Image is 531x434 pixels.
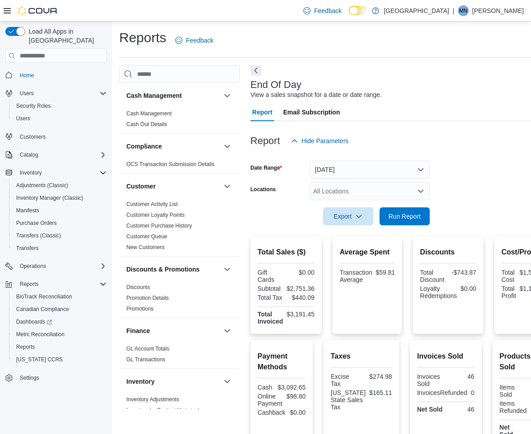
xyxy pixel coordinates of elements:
[9,217,110,229] button: Purchase Orders
[126,284,150,290] a: Discounts
[13,230,107,241] span: Transfers (Classic)
[126,407,199,413] a: Inventory by Product Historical
[250,65,261,76] button: Next
[453,5,454,16] p: |
[126,356,165,363] a: GL Transactions
[13,218,107,228] span: Purchase Orders
[13,304,107,315] span: Canadian Compliance
[20,151,38,158] span: Catalog
[126,407,199,414] span: Inventory by Product Historical
[9,179,110,192] button: Adjustments (Classic)
[331,351,392,362] h2: Taxes
[126,346,169,352] a: GL Account Totals
[126,326,150,335] h3: Finance
[13,329,107,340] span: Metrc Reconciliation
[461,285,476,292] div: $0.00
[16,261,50,272] button: Operations
[363,373,392,380] div: $274.98
[222,264,233,275] button: Discounts & Promotions
[340,247,395,258] h2: Average Spent
[16,373,43,383] a: Settings
[126,201,178,207] a: Customer Activity List
[126,142,162,151] h3: Compliance
[20,281,39,288] span: Reports
[16,331,65,338] span: Metrc Reconciliation
[258,269,285,283] div: Gift Cards
[417,389,467,396] div: InvoicesRefunded
[420,285,457,299] div: Loyalty Redemptions
[13,101,54,111] a: Security Roles
[126,305,154,312] span: Promotions
[13,329,68,340] a: Metrc Reconciliation
[126,142,220,151] button: Compliance
[20,133,46,140] span: Customers
[126,377,155,386] h3: Inventory
[380,207,430,225] button: Run Report
[286,393,306,400] div: $98.80
[16,69,107,80] span: Home
[20,90,34,97] span: Users
[501,269,516,283] div: Total Cost
[258,311,283,325] strong: Total Invoiced
[126,182,155,191] h3: Customer
[13,316,107,327] span: Dashboards
[302,136,349,145] span: Hide Parameters
[501,285,516,299] div: Total Profit
[250,164,282,171] label: Date Range
[126,233,167,240] span: Customer Queue
[126,223,192,229] a: Customer Purchase History
[459,5,468,16] span: MN
[376,269,395,276] div: $59.81
[448,373,475,380] div: 46
[9,112,110,125] button: Users
[13,304,73,315] a: Canadian Compliance
[126,284,150,291] span: Discounts
[16,293,72,300] span: BioTrack Reconciliation
[250,136,280,146] h3: Report
[20,263,46,270] span: Operations
[9,204,110,217] button: Manifests
[16,88,37,99] button: Users
[250,90,382,100] div: View a sales snapshot for a date or date range.
[458,5,469,16] div: Mike Noonan
[331,373,359,387] div: Excise Tax
[20,169,42,176] span: Inventory
[384,5,449,16] p: [GEOGRAPHIC_DATA]
[126,244,164,251] span: New Customers
[126,396,179,403] a: Inventory Adjustments
[16,167,45,178] button: Inventory
[9,353,110,366] button: [US_STATE] CCRS
[9,100,110,112] button: Security Roles
[13,218,60,228] a: Purchase Orders
[250,79,302,90] h3: End Of Day
[287,285,315,292] div: $2,751.36
[126,326,220,335] button: Finance
[250,186,276,193] label: Locations
[258,351,306,373] h2: Payment Methods
[16,115,30,122] span: Users
[16,245,39,252] span: Transfers
[9,328,110,341] button: Metrc Reconciliation
[13,291,76,302] a: BioTrack Reconciliation
[119,29,166,47] h1: Reports
[420,247,476,258] h2: Discounts
[16,102,51,110] span: Security Roles
[13,316,56,327] a: Dashboards
[20,72,34,79] span: Home
[288,294,315,301] div: $440.09
[18,6,58,15] img: Cova
[450,269,476,276] div: -$743.87
[258,285,283,292] div: Subtotal
[9,192,110,204] button: Inventory Manager (Classic)
[16,132,49,142] a: Customers
[417,351,475,362] h2: Invoices Sold
[2,87,110,100] button: Users
[126,265,220,274] button: Discounts & Promotions
[126,110,172,117] a: Cash Management
[13,243,107,254] span: Transfers
[417,373,444,387] div: Invoices Sold
[288,269,315,276] div: $0.00
[2,371,110,384] button: Settings
[2,260,110,272] button: Operations
[25,27,107,45] span: Load All Apps in [GEOGRAPHIC_DATA]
